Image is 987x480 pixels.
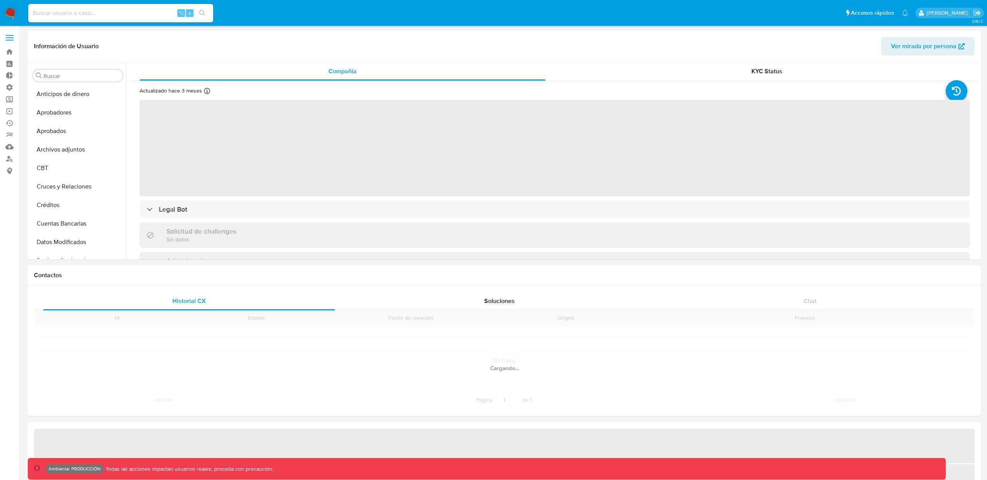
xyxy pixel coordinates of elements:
[34,42,99,50] h1: Información de Usuario
[30,159,126,177] button: CBT
[140,100,970,196] span: ‌
[30,177,126,196] button: Cruces y Relaciones
[194,8,210,19] button: search-icon
[484,296,515,305] span: Soluciones
[30,85,126,103] button: Anticipos de dinero
[30,214,126,233] button: Cuentas Bancarias
[902,10,908,16] a: Notificaciones
[167,236,236,243] p: Sin datos
[34,364,975,372] div: Cargando...
[159,205,187,214] h3: Legal Bot
[44,72,120,79] input: Buscar
[891,37,957,56] span: Ver mirada por persona
[140,252,970,277] div: Administradores
[189,9,191,17] span: s
[328,67,357,76] span: Compañía
[751,67,782,76] span: KYC Status
[36,72,42,79] button: Buscar
[140,87,202,94] p: Actualizado hace 3 meses
[140,200,970,218] div: Legal Bot
[927,9,970,17] p: juan.jsosa@mercadolibre.com.co
[34,429,975,463] span: ‌
[140,222,970,248] div: Solicitud de challengesSin datos
[34,271,975,279] h1: Contactos
[30,196,126,214] button: Créditos
[30,122,126,140] button: Aprobados
[30,251,126,270] button: Devices Geolocation
[851,9,894,17] span: Accesos rápidos
[167,257,216,265] h3: Administradores
[167,227,236,236] h3: Solicitud de challenges
[30,233,126,251] button: Datos Modificados
[30,103,126,122] button: Aprobadores
[803,296,817,305] span: Chat
[49,467,101,470] p: Ambiente: PRODUCCIÓN
[28,8,213,18] input: Buscar usuario o caso...
[973,9,981,17] a: Salir
[30,140,126,159] button: Archivos adjuntos
[172,296,206,305] span: Historial CX
[104,465,273,473] p: Todas las acciones impactan usuarios reales, proceda con precaución.
[881,37,975,56] button: Ver mirada por persona
[178,9,184,17] span: ⌥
